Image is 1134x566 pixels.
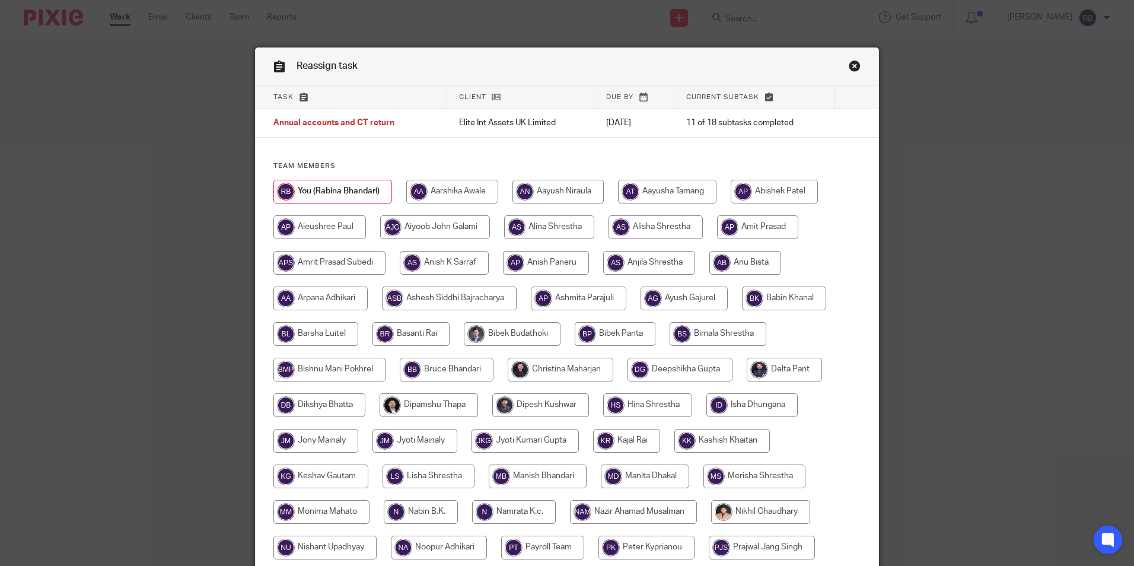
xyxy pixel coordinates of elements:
p: [DATE] [606,117,662,129]
p: Elite Int Assets UK Limited [459,117,582,129]
span: Client [459,94,486,100]
span: Due by [606,94,633,100]
h4: Team members [273,161,861,171]
span: Annual accounts and CT return [273,119,394,128]
td: 11 of 18 subtasks completed [674,109,834,138]
a: Close this dialog window [849,60,861,76]
span: Task [273,94,294,100]
span: Reassign task [297,61,358,71]
span: Current subtask [686,94,759,100]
